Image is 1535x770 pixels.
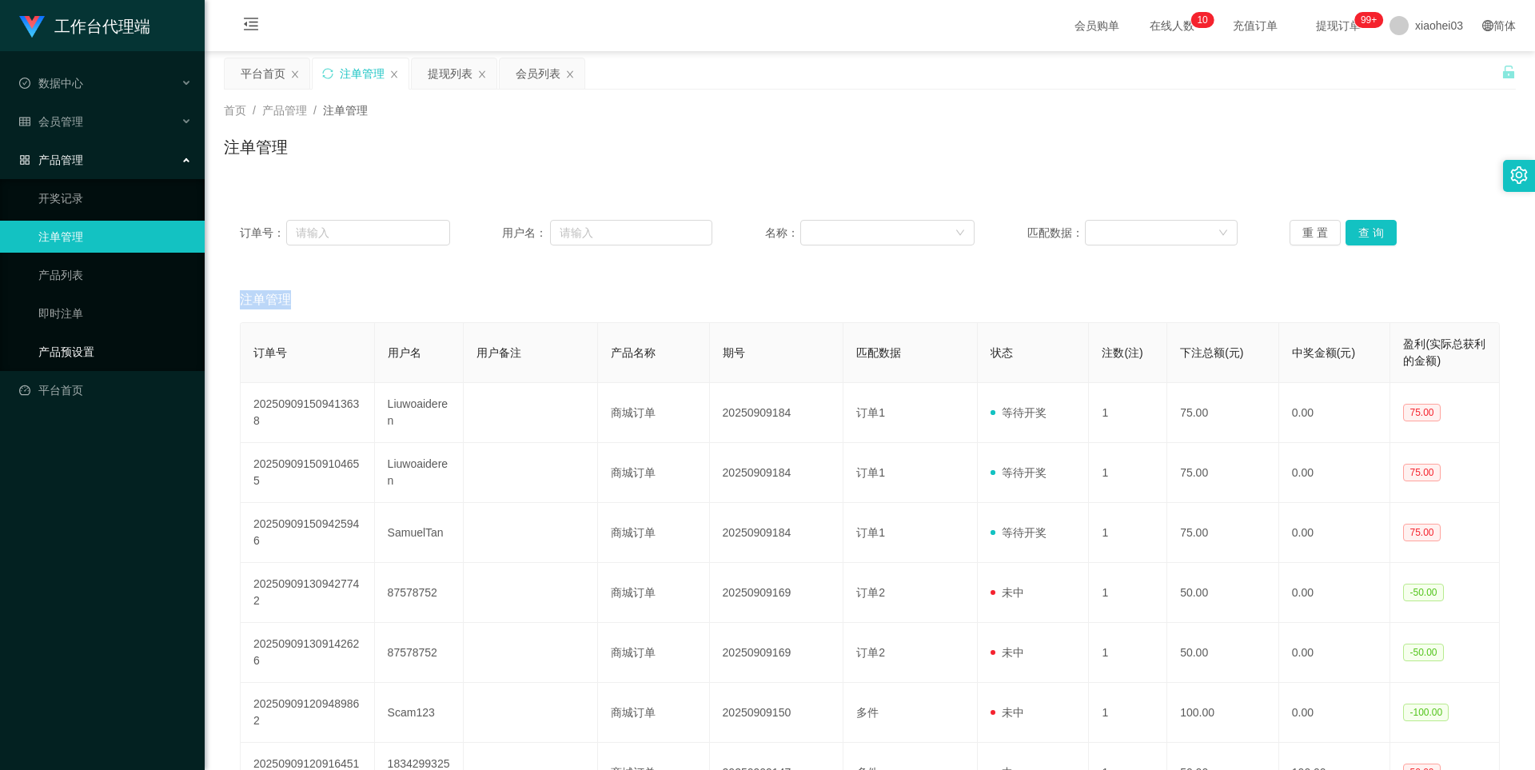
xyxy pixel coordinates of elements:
i: 图标: close [565,70,575,79]
span: 提现订单 [1308,20,1369,31]
i: 图标: sync [322,68,333,79]
td: 0.00 [1279,623,1391,683]
span: -50.00 [1403,644,1443,661]
td: 20250909169 [710,623,844,683]
div: 注单管理 [340,58,385,89]
span: 订单号： [240,225,286,241]
td: 202509091509413638 [241,383,375,443]
span: 会员管理 [19,115,83,128]
span: 等待开奖 [991,406,1047,419]
span: 订单1 [856,406,885,419]
span: 期号 [723,346,745,359]
td: 0.00 [1279,383,1391,443]
span: 产品管理 [262,104,307,117]
td: 商城订单 [598,443,710,503]
span: 75.00 [1403,404,1440,421]
td: 75.00 [1167,503,1279,563]
td: 20250909150 [710,683,844,743]
span: 注单管理 [323,104,368,117]
button: 查 询 [1346,220,1397,245]
span: 中奖金额(元) [1292,346,1355,359]
span: 75.00 [1403,524,1440,541]
span: 订单号 [253,346,287,359]
td: 202509091209489862 [241,683,375,743]
button: 重 置 [1290,220,1341,245]
span: 用户名 [388,346,421,359]
a: 开奖记录 [38,182,192,214]
td: 20250909169 [710,563,844,623]
span: / [253,104,256,117]
td: 商城订单 [598,683,710,743]
td: 202509091509104655 [241,443,375,503]
span: 充值订单 [1225,20,1286,31]
td: 75.00 [1167,383,1279,443]
td: 0.00 [1279,563,1391,623]
td: 75.00 [1167,443,1279,503]
td: Scam123 [375,683,464,743]
span: 注单管理 [240,290,291,309]
td: 商城订单 [598,563,710,623]
td: 0.00 [1279,503,1391,563]
td: 1 [1089,443,1167,503]
i: 图标: setting [1510,166,1528,184]
a: 图标: dashboard平台首页 [19,374,192,406]
span: 名称： [765,225,800,241]
span: -100.00 [1403,704,1449,721]
td: 1 [1089,383,1167,443]
span: 状态 [991,346,1013,359]
i: 图标: close [290,70,300,79]
span: 等待开奖 [991,466,1047,479]
td: 20250909184 [710,503,844,563]
td: 202509091309142626 [241,623,375,683]
h1: 工作台代理端 [54,1,150,52]
td: 50.00 [1167,623,1279,683]
td: Liuwoaideren [375,383,464,443]
div: 提现列表 [428,58,472,89]
input: 请输入 [286,220,449,245]
span: 订单2 [856,646,885,659]
span: 数据中心 [19,77,83,90]
td: 1 [1089,503,1167,563]
span: 匹配数据： [1027,225,1085,241]
span: 多件 [856,706,879,719]
i: 图标: close [389,70,399,79]
i: 图标: down [955,228,965,239]
div: 平台首页 [241,58,285,89]
span: -50.00 [1403,584,1443,601]
i: 图标: table [19,116,30,127]
i: 图标: check-circle-o [19,78,30,89]
td: 20250909184 [710,443,844,503]
td: SamuelTan [375,503,464,563]
sup: 10 [1190,12,1214,28]
i: 图标: appstore-o [19,154,30,166]
a: 注单管理 [38,221,192,253]
img: logo.9652507e.png [19,16,45,38]
span: 未中 [991,646,1024,659]
span: 等待开奖 [991,526,1047,539]
td: 商城订单 [598,623,710,683]
td: 1 [1089,623,1167,683]
td: 商城订单 [598,383,710,443]
p: 0 [1202,12,1208,28]
h1: 注单管理 [224,135,288,159]
span: 产品名称 [611,346,656,359]
td: 商城订单 [598,503,710,563]
td: 50.00 [1167,563,1279,623]
td: 0.00 [1279,683,1391,743]
td: 202509091309427742 [241,563,375,623]
a: 产品预设置 [38,336,192,368]
td: Liuwoaideren [375,443,464,503]
span: 75.00 [1403,464,1440,481]
span: 注数(注) [1102,346,1142,359]
span: 用户备注 [476,346,521,359]
span: 产品管理 [19,154,83,166]
i: 图标: down [1218,228,1228,239]
span: 订单2 [856,586,885,599]
span: 未中 [991,706,1024,719]
i: 图标: global [1482,20,1493,31]
span: 订单1 [856,466,885,479]
td: 1 [1089,683,1167,743]
span: 首页 [224,104,246,117]
td: 1 [1089,563,1167,623]
a: 工作台代理端 [19,19,150,32]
